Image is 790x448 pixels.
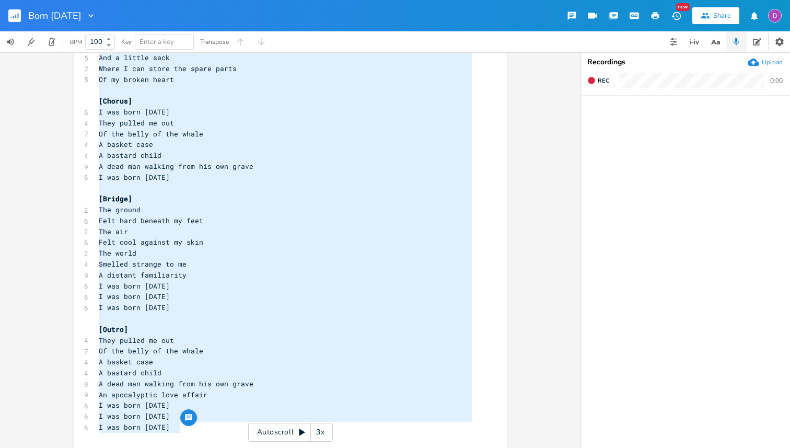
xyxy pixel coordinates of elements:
[99,173,170,182] span: I was born [DATE]
[28,11,82,20] span: Born [DATE]
[99,64,237,73] span: Where I can store the spare parts
[748,56,783,68] button: Upload
[99,118,174,128] span: They pulled me out
[99,259,187,269] span: Smelled strange to me
[598,77,609,85] span: Rec
[121,39,132,45] div: Key
[99,292,170,301] span: I was born [DATE]
[99,379,253,388] span: A dead man walking from his own grave
[692,7,739,24] button: Share
[99,336,174,345] span: They pulled me out
[99,216,203,225] span: Felt hard beneath my feet
[99,303,170,312] span: I was born [DATE]
[99,205,141,214] span: The ground
[99,53,170,62] span: And a little sack
[99,411,170,421] span: I was born [DATE]
[200,39,229,45] div: Transpose
[99,270,187,280] span: A distant familiarity
[99,325,128,334] span: [Outro]
[99,400,170,410] span: I was born [DATE]
[311,423,330,442] div: 3x
[768,9,782,22] img: Dylan
[99,390,207,399] span: An apocalyptic love affair
[99,357,153,366] span: A basket case
[70,39,82,45] div: BPM
[99,129,203,139] span: Of the belly of the whale
[99,346,203,355] span: Of the belly of the whale
[676,3,690,11] div: New
[99,368,161,377] span: A bastard child
[99,422,170,432] span: I was born [DATE]
[99,107,170,117] span: I was born [DATE]
[99,162,253,171] span: A dead man walking from his own grave
[99,237,203,247] span: Felt cool against my skin
[248,423,333,442] div: Autoscroll
[99,281,170,291] span: I was born [DATE]
[99,151,161,160] span: A bastard child
[587,59,784,66] div: Recordings
[140,37,174,47] span: Enter a key
[666,6,687,25] button: New
[99,96,132,106] span: [Chorus]
[713,11,731,20] div: Share
[99,194,132,203] span: [Bridge]
[762,58,783,66] div: Upload
[583,72,613,89] button: Rec
[99,75,174,84] span: Of my broken heart
[99,227,128,236] span: The air
[770,77,783,84] div: 0:00
[99,248,136,258] span: The world
[99,140,153,149] span: A basket case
